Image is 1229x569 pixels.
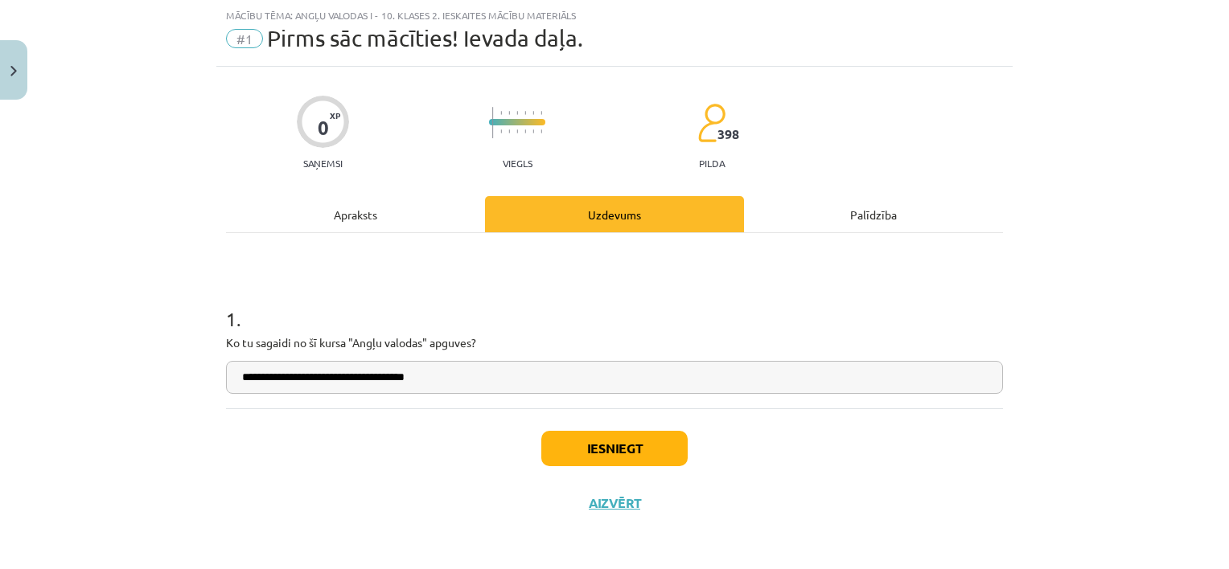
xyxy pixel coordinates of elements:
[485,196,744,232] div: Uzdevums
[541,431,688,466] button: Iesniegt
[226,334,1003,351] p: Ko tu sagaidi no šī kursa "Angļu valodas" apguves?
[226,29,263,48] span: #1
[508,129,510,133] img: icon-short-line-57e1e144782c952c97e751825c79c345078a6d821885a25fce030b3d8c18986b.svg
[500,111,502,115] img: icon-short-line-57e1e144782c952c97e751825c79c345078a6d821885a25fce030b3d8c18986b.svg
[267,25,583,51] span: Pirms sāc mācīties! Ievada daļa.
[226,280,1003,330] h1: 1 .
[697,103,725,143] img: students-c634bb4e5e11cddfef0936a35e636f08e4e9abd3cc4e673bd6f9a4125e45ecb1.svg
[318,117,329,139] div: 0
[10,66,17,76] img: icon-close-lesson-0947bae3869378f0d4975bcd49f059093ad1ed9edebbc8119c70593378902aed.svg
[226,196,485,232] div: Apraksts
[516,129,518,133] img: icon-short-line-57e1e144782c952c97e751825c79c345078a6d821885a25fce030b3d8c18986b.svg
[717,127,739,141] span: 398
[699,158,725,169] p: pilda
[541,111,542,115] img: icon-short-line-57e1e144782c952c97e751825c79c345078a6d821885a25fce030b3d8c18986b.svg
[516,111,518,115] img: icon-short-line-57e1e144782c952c97e751825c79c345078a6d821885a25fce030b3d8c18986b.svg
[500,129,502,133] img: icon-short-line-57e1e144782c952c97e751825c79c345078a6d821885a25fce030b3d8c18986b.svg
[503,158,532,169] p: Viegls
[541,129,542,133] img: icon-short-line-57e1e144782c952c97e751825c79c345078a6d821885a25fce030b3d8c18986b.svg
[584,495,645,511] button: Aizvērt
[524,129,526,133] img: icon-short-line-57e1e144782c952c97e751825c79c345078a6d821885a25fce030b3d8c18986b.svg
[508,111,510,115] img: icon-short-line-57e1e144782c952c97e751825c79c345078a6d821885a25fce030b3d8c18986b.svg
[532,111,534,115] img: icon-short-line-57e1e144782c952c97e751825c79c345078a6d821885a25fce030b3d8c18986b.svg
[744,196,1003,232] div: Palīdzība
[524,111,526,115] img: icon-short-line-57e1e144782c952c97e751825c79c345078a6d821885a25fce030b3d8c18986b.svg
[226,10,1003,21] div: Mācību tēma: Angļu valodas i - 10. klases 2. ieskaites mācību materiāls
[297,158,349,169] p: Saņemsi
[492,107,494,138] img: icon-long-line-d9ea69661e0d244f92f715978eff75569469978d946b2353a9bb055b3ed8787d.svg
[330,111,340,120] span: XP
[532,129,534,133] img: icon-short-line-57e1e144782c952c97e751825c79c345078a6d821885a25fce030b3d8c18986b.svg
